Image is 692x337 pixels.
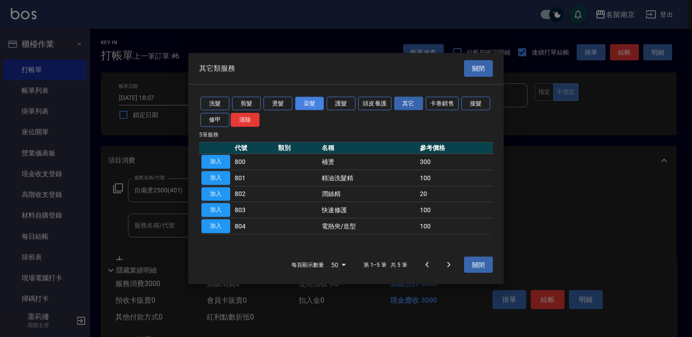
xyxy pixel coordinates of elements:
[418,170,493,186] td: 100
[461,96,490,110] button: 接髮
[232,154,276,170] td: 800
[232,186,276,202] td: 802
[201,187,230,201] button: 加入
[328,252,349,277] div: 50
[199,131,493,139] p: 5 筆服務
[232,170,276,186] td: 801
[201,219,230,233] button: 加入
[426,96,459,110] button: 卡卷銷售
[232,202,276,218] td: 803
[418,218,493,234] td: 100
[276,142,319,154] th: 類別
[232,96,261,110] button: 剪髮
[201,155,230,169] button: 加入
[464,60,493,77] button: 關閉
[232,142,276,154] th: 代號
[199,64,235,73] span: 其它類服務
[295,96,324,110] button: 染髮
[319,218,418,234] td: 電熱夾/造型
[394,96,423,110] button: 其它
[418,154,493,170] td: 300
[319,202,418,218] td: 快速修護
[319,154,418,170] td: 補燙
[327,96,355,110] button: 護髮
[358,96,392,110] button: 頭皮養護
[319,186,418,202] td: 潤絲精
[201,203,230,217] button: 加入
[231,113,259,127] button: 清除
[418,186,493,202] td: 20
[464,256,493,273] button: 關閉
[201,171,230,185] button: 加入
[418,202,493,218] td: 100
[418,142,493,154] th: 參考價格
[200,113,229,127] button: 修甲
[319,170,418,186] td: 精油洗髮精
[319,142,418,154] th: 名稱
[232,218,276,234] td: 804
[264,96,292,110] button: 燙髮
[364,260,407,269] p: 第 1–5 筆 共 5 筆
[291,260,324,269] p: 每頁顯示數量
[200,96,229,110] button: 洗髮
